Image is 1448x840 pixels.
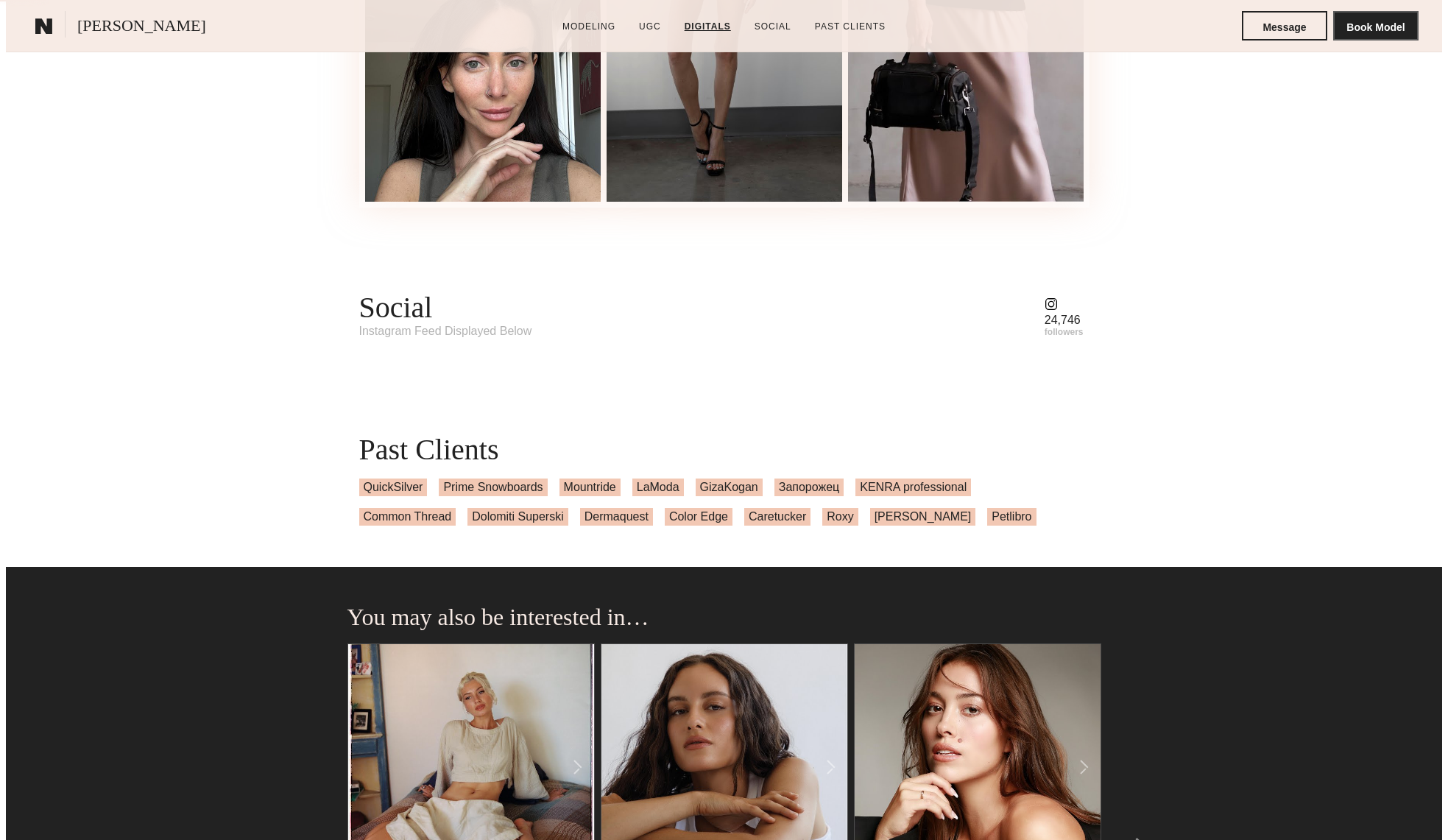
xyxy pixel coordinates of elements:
a: Social [749,20,797,33]
span: Запорожец [774,479,844,496]
span: Common Thread [359,508,456,526]
div: 24,746 [1045,315,1084,326]
span: LaModa [632,479,684,496]
a: Modeling [557,20,621,33]
span: GizaKogan [696,479,763,496]
span: Petlibro [987,508,1036,526]
span: QuickSilver [359,479,428,496]
span: Roxy [822,508,858,526]
a: Past Clients [809,20,891,33]
span: Prime Snowboards [439,479,547,496]
button: Message [1242,11,1327,40]
span: Mountride [559,479,621,496]
span: Dolomiti Superski [467,508,568,526]
a: Book Model [1333,21,1419,33]
span: Caretucker [744,508,810,526]
h2: You may also be interested in… [347,602,1101,632]
span: [PERSON_NAME] [870,508,976,526]
div: Social [359,290,532,325]
span: KENRA professional [855,479,971,496]
button: Book Model [1333,11,1419,40]
a: Digitals [679,20,737,33]
div: Instagram Feed Displayed Below [359,325,532,338]
span: Dermaquest [580,508,653,526]
div: Past Clients [359,432,1089,467]
a: UGC [633,20,667,33]
div: followers [1045,327,1084,338]
span: [PERSON_NAME] [77,15,206,40]
span: Color Edge [665,508,732,526]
